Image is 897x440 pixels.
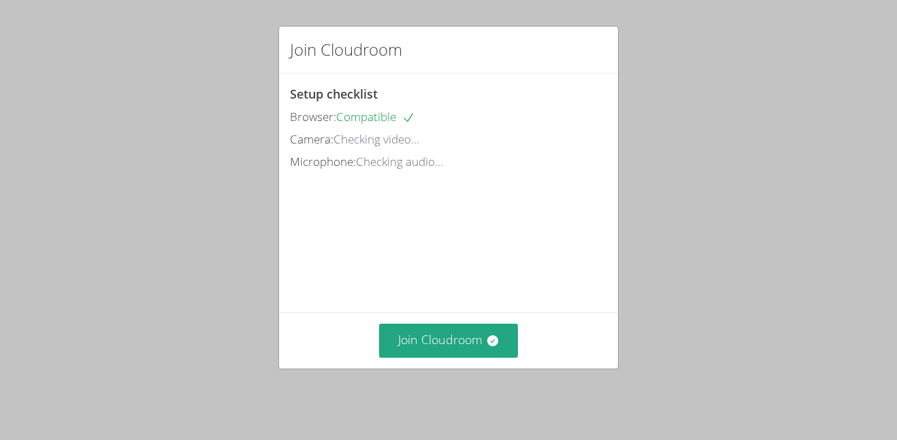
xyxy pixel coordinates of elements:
[333,131,419,147] span: Checking video...
[290,131,333,147] span: Camera:
[290,154,356,169] span: Microphone:
[290,37,402,62] h2: Join Cloudroom
[336,109,415,124] span: Compatible
[290,109,336,124] span: Browser:
[290,86,378,102] span: Setup checklist
[379,324,519,357] button: Join Cloudroom
[356,154,443,169] span: Checking audio...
